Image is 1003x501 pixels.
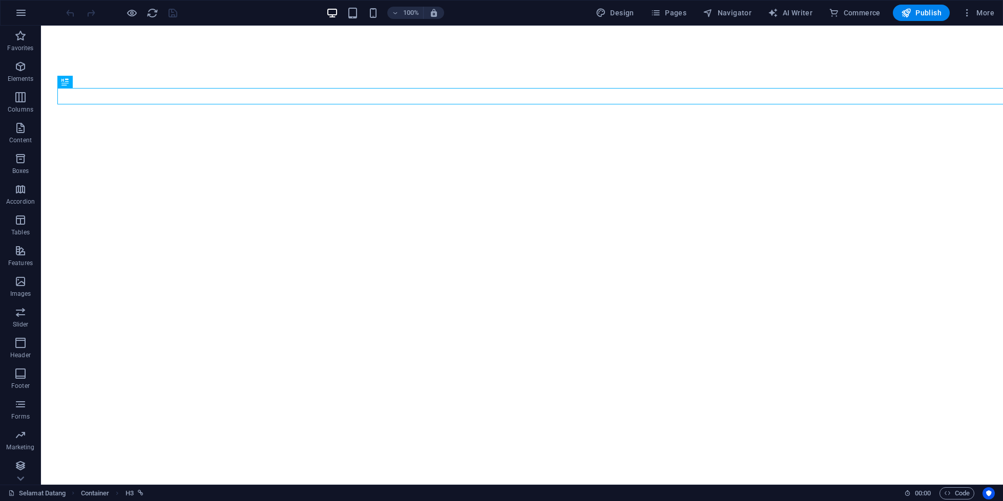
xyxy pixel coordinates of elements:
i: Reload page [147,7,158,19]
button: reload [146,7,158,19]
span: AI Writer [768,8,812,18]
p: Content [9,136,32,144]
button: Code [939,487,974,499]
span: Design [596,8,634,18]
span: Code [944,487,970,499]
button: Publish [893,5,950,21]
h6: Session time [904,487,931,499]
button: Click here to leave preview mode and continue editing [126,7,138,19]
span: Click to select. Double-click to edit [81,487,110,499]
span: Publish [901,8,942,18]
p: Favorites [7,44,33,52]
button: Navigator [699,5,756,21]
i: On resize automatically adjust zoom level to fit chosen device. [429,8,438,17]
button: Usercentrics [983,487,995,499]
p: Tables [11,228,30,236]
span: Commerce [829,8,881,18]
p: Elements [8,75,34,83]
span: 00 00 [915,487,931,499]
span: More [962,8,994,18]
span: : [922,489,924,497]
span: Click to select. Double-click to edit [126,487,134,499]
p: Columns [8,105,33,114]
p: Forms [11,412,30,421]
p: Marketing [6,443,34,451]
span: Pages [651,8,686,18]
span: Navigator [703,8,751,18]
a: Click to cancel selection. Double-click to open Pages [8,487,66,499]
button: More [958,5,998,21]
button: 100% [387,7,424,19]
p: Accordion [6,198,35,206]
p: Slider [13,320,29,329]
p: Boxes [12,167,29,175]
i: This element is linked [138,490,143,496]
p: Images [10,290,31,298]
p: Footer [11,382,30,390]
button: Commerce [825,5,885,21]
button: AI Writer [764,5,817,21]
nav: breadcrumb [81,487,143,499]
p: Header [10,351,31,359]
p: Features [8,259,33,267]
div: Design (Ctrl+Alt+Y) [592,5,638,21]
button: Design [592,5,638,21]
h6: 100% [403,7,419,19]
button: Pages [646,5,691,21]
